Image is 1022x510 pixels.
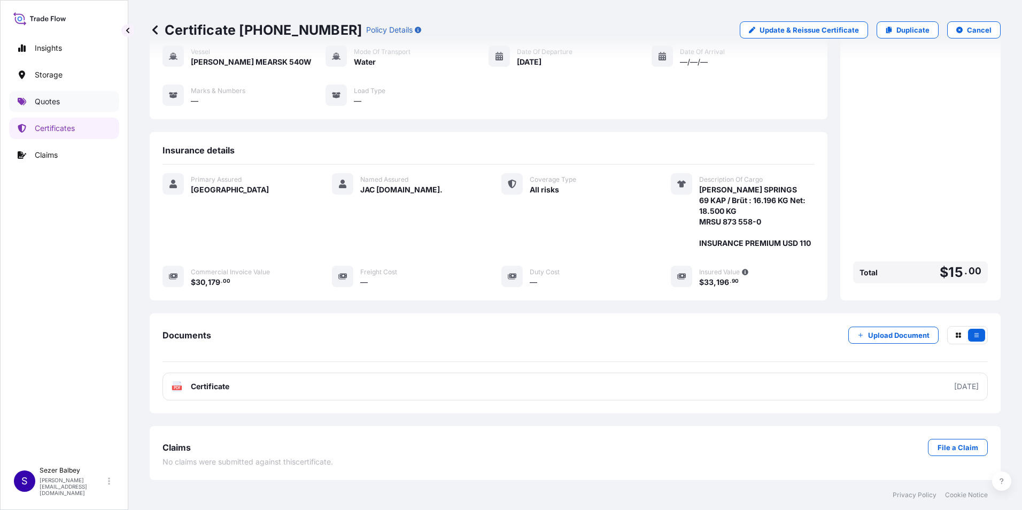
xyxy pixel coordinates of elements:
a: Quotes [9,91,119,112]
a: Duplicate [877,21,939,38]
span: , [205,279,208,286]
span: — [530,277,537,288]
span: Insurance details [162,145,235,156]
p: Upload Document [868,330,930,341]
p: Insights [35,43,62,53]
p: [PERSON_NAME][EMAIL_ADDRESS][DOMAIN_NAME] [40,477,106,496]
p: Certificate [PHONE_NUMBER] [150,21,362,38]
span: S [21,476,28,486]
span: Coverage Type [530,175,576,184]
span: Total [860,267,878,278]
span: 00 [223,280,230,283]
span: — [354,96,361,106]
p: File a Claim [938,442,978,453]
span: $ [940,266,948,279]
p: Sezer Balbey [40,466,106,475]
button: Upload Document [848,327,939,344]
span: $ [191,279,196,286]
p: Cancel [967,25,992,35]
span: [GEOGRAPHIC_DATA] [191,184,269,195]
p: Quotes [35,96,60,107]
span: Description Of Cargo [699,175,763,184]
span: 33 [704,279,714,286]
a: File a Claim [928,439,988,456]
a: Update & Reissue Certificate [740,21,868,38]
span: [PERSON_NAME] SPRINGS 69 KAP / Brüt : 16.196 KG Net: 18.500 KG MRSU 873 558-0 INSURANCE PREMIUM U... [699,184,815,249]
text: PDF [174,386,181,390]
p: Policy Details [366,25,413,35]
button: Cancel [947,21,1001,38]
span: . [221,280,222,283]
span: $ [699,279,704,286]
span: Certificate [191,381,229,392]
span: . [730,280,731,283]
span: — [360,277,368,288]
a: Storage [9,64,119,86]
a: Insights [9,37,119,59]
span: [PERSON_NAME] MEARSK 540W [191,57,312,67]
p: Certificates [35,123,75,134]
span: 179 [208,279,220,286]
p: Update & Reissue Certificate [760,25,859,35]
span: Water [354,57,376,67]
span: Documents [162,330,211,341]
span: 196 [716,279,729,286]
span: Duty Cost [530,268,560,276]
span: Marks & Numbers [191,87,245,95]
span: , [714,279,716,286]
p: Duplicate [896,25,930,35]
span: Load Type [354,87,385,95]
span: Insured Value [699,268,740,276]
span: All risks [530,184,559,195]
div: [DATE] [954,381,979,392]
span: 00 [969,268,981,274]
span: —/—/— [680,57,708,67]
span: 90 [732,280,739,283]
span: — [191,96,198,106]
span: Freight Cost [360,268,397,276]
a: Claims [9,144,119,166]
a: Privacy Policy [893,491,936,499]
span: Primary Assured [191,175,242,184]
span: JAC [DOMAIN_NAME]. [360,184,443,195]
span: No claims were submitted against this certificate . [162,457,333,467]
span: Named Assured [360,175,408,184]
span: Commercial Invoice Value [191,268,270,276]
a: Certificates [9,118,119,139]
a: Cookie Notice [945,491,988,499]
span: . [964,268,967,274]
span: Claims [162,442,191,453]
p: Storage [35,69,63,80]
a: PDFCertificate[DATE] [162,373,988,400]
span: 15 [948,266,963,279]
p: Claims [35,150,58,160]
span: [DATE] [517,57,541,67]
span: 30 [196,279,205,286]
